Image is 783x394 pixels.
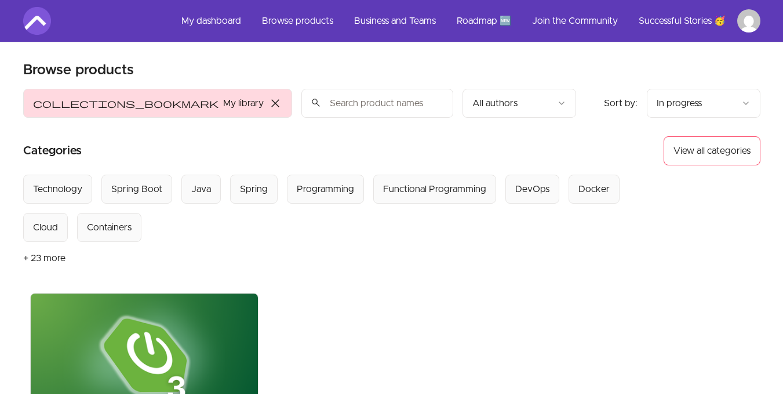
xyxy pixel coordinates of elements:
div: Cloud [33,221,58,234]
button: Filter by My library [23,89,292,118]
div: Technology [33,182,82,196]
img: Amigoscode logo [23,7,51,35]
a: Browse products [253,7,343,35]
button: + 23 more [23,242,65,274]
span: search [311,95,321,111]
a: Successful Stories 🥳 [629,7,735,35]
a: Business and Teams [345,7,445,35]
div: Docker [578,182,610,196]
button: Product sort options [647,89,760,118]
div: Java [191,182,211,196]
div: Containers [87,221,132,234]
span: close [268,96,282,110]
div: Functional Programming [383,182,486,196]
input: Search product names [301,89,453,118]
span: collections_bookmark [33,96,218,110]
span: Sort by: [604,99,638,108]
a: Join the Community [523,7,627,35]
h2: Categories [23,136,82,165]
div: Spring Boot [111,182,162,196]
h2: Browse products [23,61,134,79]
nav: Main [172,7,760,35]
a: Roadmap 🆕 [447,7,520,35]
button: View all categories [664,136,760,165]
div: DevOps [515,182,549,196]
button: Filter by author [462,89,576,118]
img: Profile image for muritala muyideen Babatunde [737,9,760,32]
div: Spring [240,182,268,196]
a: My dashboard [172,7,250,35]
div: Programming [297,182,354,196]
